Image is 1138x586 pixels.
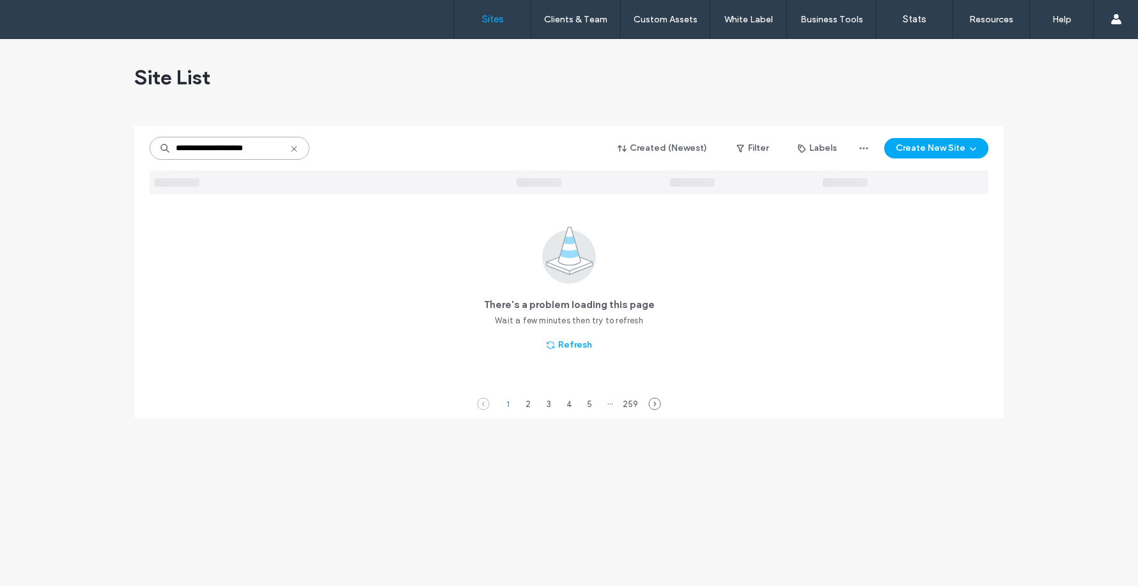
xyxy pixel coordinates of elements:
div: 259 [623,396,638,412]
button: Filter [724,138,781,158]
label: Stats [903,13,926,25]
span: Wait a few minutes then try to refresh [495,314,643,327]
label: Clients & Team [544,14,607,25]
label: Help [1052,14,1072,25]
label: Custom Assets [634,14,698,25]
div: 4 [561,396,577,412]
div: 2 [520,396,536,412]
span: There's a problem loading this page [484,298,655,312]
div: 3 [541,396,556,412]
span: Help [29,9,56,20]
button: Create New Site [884,138,988,158]
button: Created (Newest) [607,138,719,158]
label: Business Tools [800,14,863,25]
label: Sites [482,13,504,25]
div: ··· [602,396,618,412]
span: Site List [134,65,210,90]
button: Labels [786,138,848,158]
div: 1 [500,396,515,412]
label: Resources [969,14,1013,25]
button: Refresh [535,335,604,355]
div: 5 [582,396,597,412]
label: White Label [724,14,773,25]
